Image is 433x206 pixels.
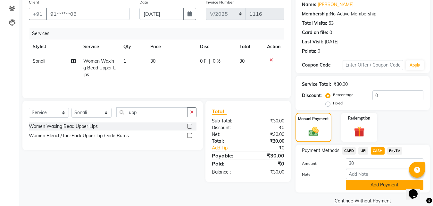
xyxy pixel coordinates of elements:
[248,118,289,124] div: ₹30.00
[236,40,263,54] th: Total
[248,124,289,131] div: ₹0
[83,58,116,77] span: Women Waxing Bead Upper Lips
[325,39,338,45] div: [DATE]
[207,160,248,167] div: Paid:
[146,40,196,54] th: Price
[196,40,236,54] th: Disc
[213,58,221,65] span: 0 %
[302,62,342,68] div: Coupon Code
[248,169,289,175] div: ₹30.00
[248,160,289,167] div: ₹0
[263,40,284,54] th: Action
[29,123,98,130] div: Women Waxing Bead Upper Lips
[123,58,126,64] span: 1
[318,48,320,55] div: 0
[207,169,248,175] div: Balance :
[302,48,316,55] div: Points:
[207,138,248,145] div: Total:
[150,58,155,64] span: 30
[46,8,130,20] input: Search by Name/Mobile/Email/Code
[248,131,289,138] div: ₹30.00
[298,116,329,122] label: Manual Payment
[207,124,248,131] div: Discount:
[371,147,385,155] span: CASH
[248,152,289,159] div: ₹30.00
[297,161,341,166] label: Amount:
[79,40,120,54] th: Service
[333,92,354,98] label: Percentage
[207,131,248,138] div: Net:
[207,152,248,159] div: Payable:
[302,39,323,45] div: Last Visit:
[302,11,330,17] div: Membership:
[387,147,403,155] span: PayTM
[329,29,332,36] div: 0
[297,172,341,177] label: Note:
[318,1,354,8] a: [PERSON_NAME]
[302,147,339,154] span: Payment Methods
[255,145,289,151] div: ₹0
[29,40,79,54] th: Stylist
[302,1,316,8] div: Name:
[207,118,248,124] div: Sub Total:
[302,92,322,99] div: Discount:
[343,60,403,70] input: Enter Offer / Coupon Code
[334,81,348,88] div: ₹30.00
[116,107,187,117] input: Search or Scan
[207,145,255,151] a: Add Tip
[297,198,429,204] a: Continue Without Payment
[29,28,289,40] div: Services
[406,60,424,70] button: Apply
[348,115,370,121] label: Redemption
[209,58,210,65] span: |
[358,147,368,155] span: UPI
[406,180,427,200] iframe: chat widget
[212,108,227,115] span: Total
[305,126,322,137] img: _cash.svg
[346,158,423,168] input: Amount
[329,20,334,27] div: 53
[33,58,45,64] span: Sonali
[302,29,328,36] div: Card on file:
[302,81,331,88] div: Service Total:
[120,40,146,54] th: Qty
[29,132,129,139] div: Women Bleach/Tan-Pack Upper Lip / Side Burns
[333,100,343,106] label: Fixed
[302,11,423,17] div: No Active Membership
[239,58,245,64] span: 30
[342,147,356,155] span: CARD
[302,20,327,27] div: Total Visits:
[248,138,289,145] div: ₹30.00
[29,8,47,20] button: +91
[346,180,423,190] button: Add Payment
[351,125,368,138] img: _gift.svg
[346,169,423,179] input: Add Note
[200,58,206,65] span: 0 F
